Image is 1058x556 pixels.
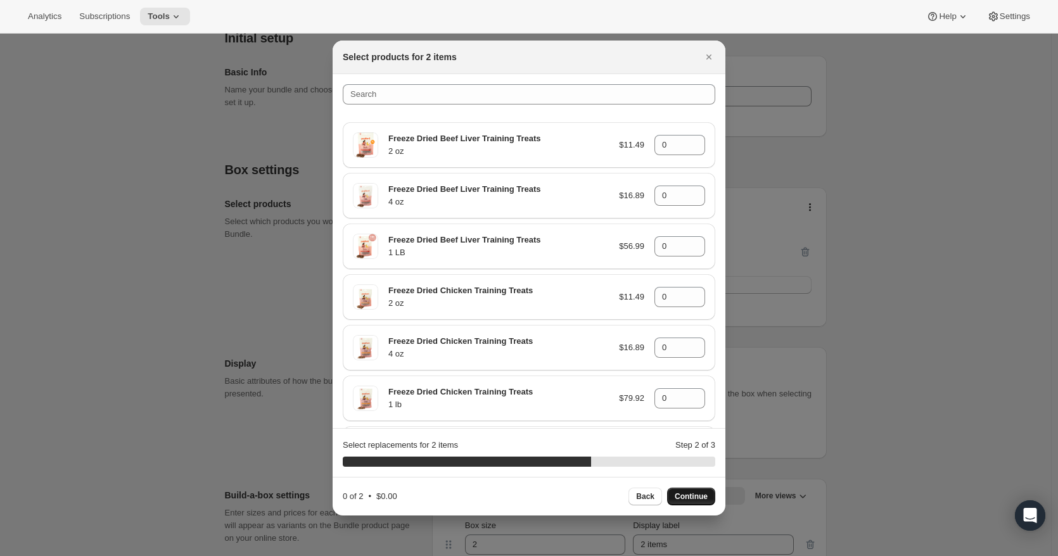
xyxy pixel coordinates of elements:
div: Open Intercom Messenger [1015,500,1045,531]
p: $16.89 [619,189,644,202]
p: 1 LB [388,246,609,259]
p: $11.49 [619,291,644,303]
input: Search [343,84,715,104]
button: Help [919,8,976,25]
span: Subscriptions [79,11,130,22]
h2: Select products for 2 items [343,51,457,63]
img: 1 lb [353,386,378,411]
button: Tools [140,8,190,25]
img: 2 oz [353,132,378,158]
img: 4 oz [353,335,378,360]
button: Settings [979,8,1038,25]
p: Freeze Dried Chicken Training Treats [388,386,609,398]
button: Subscriptions [72,8,137,25]
span: Analytics [28,11,61,22]
p: Freeze Dried Beef Liver Training Treats [388,183,609,196]
button: Close [700,48,718,66]
p: Freeze Dried Beef Liver Training Treats [388,132,609,145]
p: $79.92 [619,392,644,405]
span: Back [636,491,654,502]
p: $0.00 [376,490,397,503]
p: 4 oz [388,196,609,208]
p: $16.89 [619,341,644,354]
button: Back [628,488,662,505]
p: 2 oz [388,297,609,310]
p: Freeze Dried Beef Liver Training Treats [388,234,609,246]
img: 1 LB [353,234,378,259]
img: 4 oz [353,183,378,208]
p: 4 oz [388,348,609,360]
p: 1 lb [388,398,609,411]
span: Tools [148,11,170,22]
p: Freeze Dried Chicken Training Treats [388,284,609,297]
p: Step 2 of 3 [675,439,715,452]
p: $11.49 [619,139,644,151]
span: Settings [1000,11,1030,22]
p: Select replacements for 2 items [343,439,458,452]
p: $56.99 [619,240,644,253]
p: Freeze Dried Chicken Training Treats [388,335,609,348]
button: Analytics [20,8,69,25]
p: 2 oz [388,145,609,158]
div: • [343,490,397,503]
p: 0 of 2 [343,490,364,503]
span: Help [939,11,956,22]
img: 2 oz [353,284,378,310]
